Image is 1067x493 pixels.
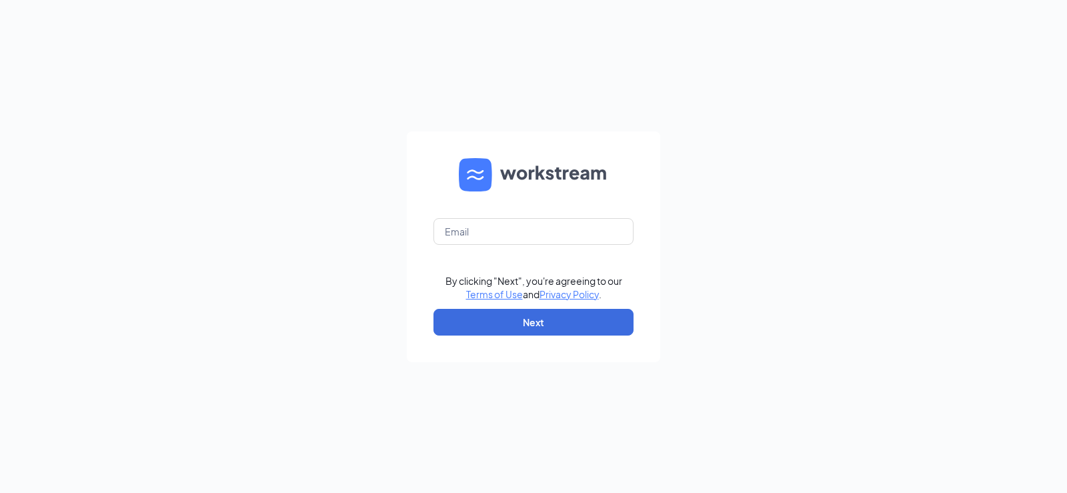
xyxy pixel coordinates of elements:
[459,158,608,191] img: WS logo and Workstream text
[445,274,622,301] div: By clicking "Next", you're agreeing to our and .
[433,309,634,336] button: Next
[433,218,634,245] input: Email
[466,288,523,300] a: Terms of Use
[540,288,599,300] a: Privacy Policy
